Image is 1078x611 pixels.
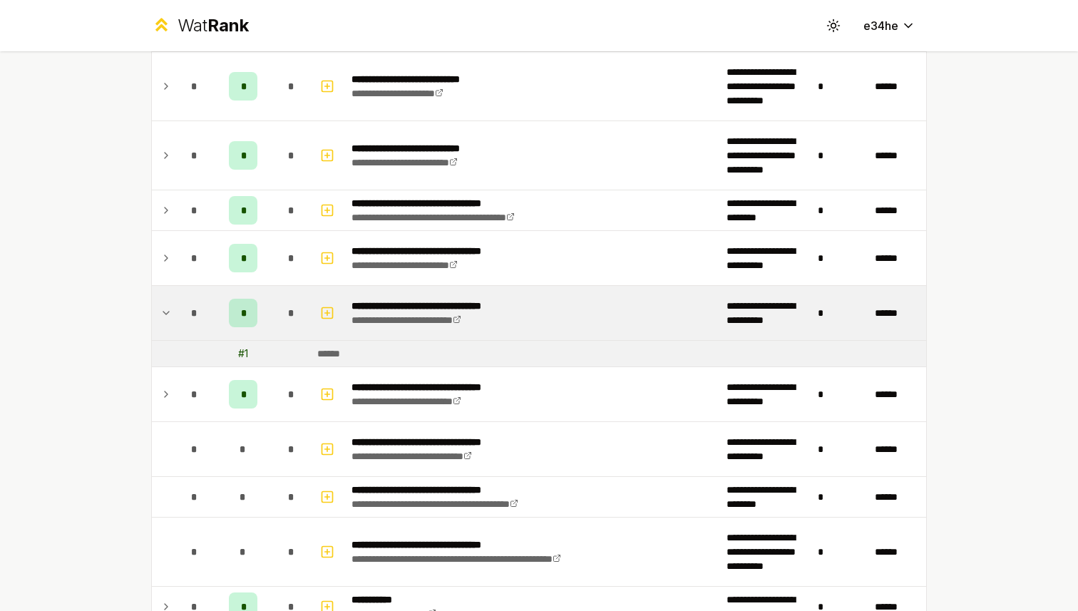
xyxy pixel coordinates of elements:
span: e34he [863,17,898,34]
div: Wat [178,14,249,37]
a: WatRank [151,14,249,37]
button: e34he [852,13,927,38]
span: Rank [207,15,249,36]
div: # 1 [238,346,248,361]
